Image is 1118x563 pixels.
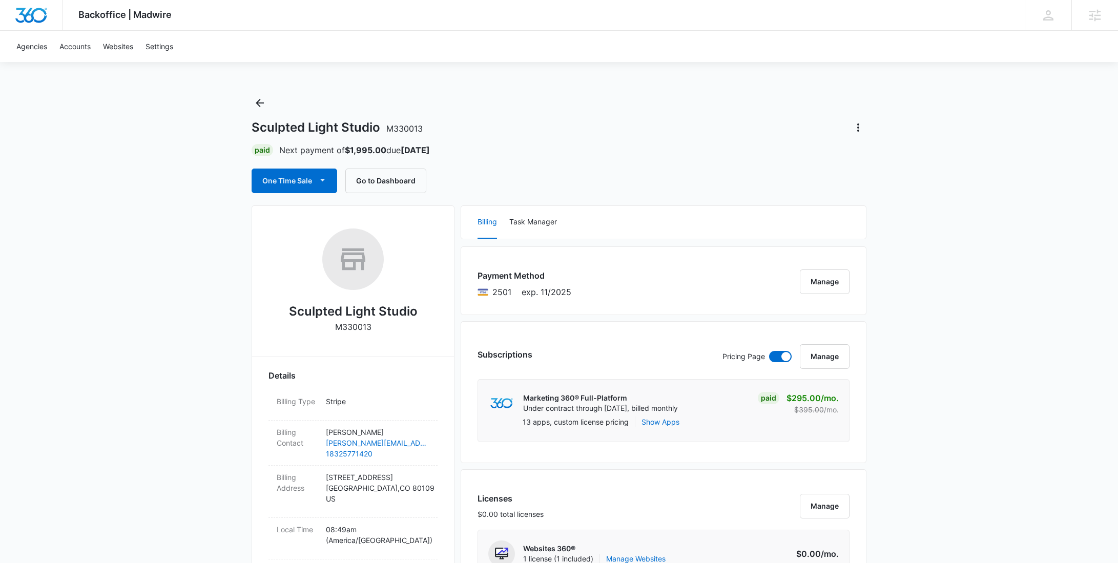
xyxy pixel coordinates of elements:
p: Marketing 360® Full-Platform [523,393,678,403]
button: Back [252,95,268,111]
span: /mo. [824,405,839,414]
p: $0.00 total licenses [478,509,544,519]
h2: Sculpted Light Studio [289,302,418,321]
dt: Local Time [277,524,318,535]
p: 13 apps, custom license pricing [523,416,629,427]
p: Pricing Page [722,351,765,362]
div: Local Time08:49am (America/[GEOGRAPHIC_DATA]) [268,518,438,559]
p: M330013 [335,321,371,333]
h3: Payment Method [478,269,571,282]
div: Paid [252,144,273,156]
dt: Billing Contact [277,427,318,448]
a: Settings [139,31,179,62]
img: marketing360Logo [490,398,512,409]
dt: Billing Type [277,396,318,407]
div: Paid [758,392,779,404]
div: Billing Address[STREET_ADDRESS][GEOGRAPHIC_DATA],CO 80109US [268,466,438,518]
dt: Billing Address [277,472,318,493]
button: Task Manager [509,206,557,239]
s: $395.00 [794,405,824,414]
p: Websites 360® [523,544,666,554]
span: Visa ending with [492,286,511,298]
span: exp. 11/2025 [522,286,571,298]
a: [PERSON_NAME][EMAIL_ADDRESS][PERSON_NAME][DOMAIN_NAME] [326,437,429,448]
a: Websites [97,31,139,62]
strong: [DATE] [401,145,430,155]
p: [STREET_ADDRESS] [GEOGRAPHIC_DATA] , CO 80109 US [326,472,429,504]
button: Manage [800,494,850,518]
p: Stripe [326,396,429,407]
span: Backoffice | Madwire [78,9,172,20]
button: Actions [850,119,866,136]
span: /mo. [821,549,839,559]
a: 18325771420 [326,448,429,459]
p: 08:49am ( America/[GEOGRAPHIC_DATA] ) [326,524,429,546]
p: $295.00 [786,392,839,404]
h1: Sculpted Light Studio [252,120,423,135]
div: Billing Contact[PERSON_NAME][PERSON_NAME][EMAIL_ADDRESS][PERSON_NAME][DOMAIN_NAME]18325771420 [268,421,438,466]
p: [PERSON_NAME] [326,427,429,437]
p: Next payment of due [279,144,430,156]
button: Show Apps [641,416,679,427]
span: /mo. [821,393,839,403]
strong: $1,995.00 [345,145,386,155]
button: Billing [478,206,497,239]
div: Billing TypeStripe [268,390,438,421]
span: Details [268,369,296,382]
h3: Licenses [478,492,544,505]
button: Manage [800,344,850,369]
a: Accounts [53,31,97,62]
p: $0.00 [791,548,839,560]
h3: Subscriptions [478,348,532,361]
span: M330013 [386,123,423,134]
button: One Time Sale [252,169,337,193]
button: Go to Dashboard [345,169,426,193]
a: Agencies [10,31,53,62]
button: Manage [800,269,850,294]
p: Under contract through [DATE], billed monthly [523,403,678,413]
